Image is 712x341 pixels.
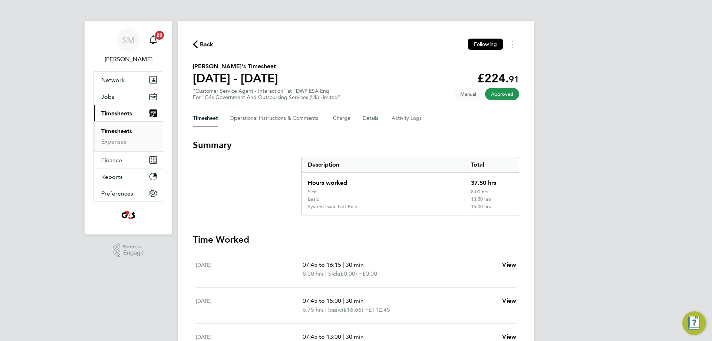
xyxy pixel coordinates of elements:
[123,243,144,250] span: Powered by
[308,196,319,202] div: basic
[302,157,465,172] div: Description
[101,190,133,197] span: Preferences
[94,152,163,168] button: Finance
[93,28,163,64] a: SM[PERSON_NAME]
[101,128,132,135] a: Timesheets
[193,40,214,49] button: Back
[193,94,340,101] div: For "G4s Government And Outsourcing Services (Uk) Limited"
[93,55,163,64] span: Shelby Miller
[303,270,324,277] span: 8.00 hrs
[343,333,344,340] span: |
[339,270,362,277] span: (£0.00) =
[333,109,351,127] button: Charge
[502,333,516,340] span: View
[113,243,144,258] a: Powered byEngage
[196,260,303,278] div: [DATE]
[454,88,482,100] span: This timesheet was manually created.
[119,209,137,221] img: g4s4-logo-retina.png
[123,250,144,256] span: Engage
[325,270,327,277] span: |
[303,306,324,313] span: 6.75 hrs
[146,28,161,52] a: 20
[101,138,126,145] a: Expenses
[155,31,164,40] span: 20
[346,333,364,340] span: 30 min
[122,35,135,45] span: SM
[362,270,377,277] span: £0.00
[502,261,516,268] span: View
[101,110,132,117] span: Timesheets
[193,234,519,246] h3: Time Worked
[94,88,163,105] button: Jobs
[343,261,344,268] span: |
[363,109,380,127] button: Details
[193,139,519,151] h3: Summary
[85,21,172,235] nav: Main navigation
[474,41,497,47] span: Following
[328,305,342,314] span: basic
[465,196,519,204] div: 13.50 hrs
[193,109,218,127] button: Timesheet
[193,62,278,71] h2: [PERSON_NAME]'s Timesheet
[468,39,503,50] button: Following
[465,189,519,196] div: 8.00 hrs
[346,261,364,268] span: 30 min
[502,260,516,269] a: View
[200,40,214,49] span: Back
[343,297,344,304] span: |
[94,72,163,88] button: Network
[465,157,519,172] div: Total
[328,269,339,278] span: Sick
[477,71,519,85] app-decimal: £224.
[94,185,163,201] button: Preferences
[392,109,423,127] button: Activity Logs
[101,93,114,100] span: Jobs
[93,209,163,221] a: Go to home page
[193,88,340,101] div: "Customer Service Agent - Interaction" at "DWP ESA Enq"
[303,333,341,340] span: 07:45 to 13:00
[101,76,125,83] span: Network
[506,39,519,50] button: Timesheets Menu
[301,157,519,216] div: Summary
[325,306,327,313] span: |
[342,306,369,313] span: (£16.66) =
[502,297,516,304] span: View
[303,297,341,304] span: 07:45 to 15:00
[94,105,163,121] button: Timesheets
[302,173,465,189] div: Hours worked
[465,173,519,189] div: 37.50 hrs
[682,311,706,335] button: Engage Resource Center
[303,261,341,268] span: 07:45 to 16:15
[196,296,303,314] div: [DATE]
[94,121,163,151] div: Timesheets
[308,204,357,210] div: System Issue Not Paid
[193,71,278,86] h1: [DATE] - [DATE]
[230,109,321,127] button: Operational Instructions & Comments
[465,204,519,216] div: 16.00 hrs
[346,297,364,304] span: 30 min
[101,173,123,180] span: Reports
[101,157,122,164] span: Finance
[369,306,390,313] span: £112.45
[502,296,516,305] a: View
[509,74,519,85] span: 91
[94,168,163,185] button: Reports
[308,189,316,195] div: Sick
[485,88,519,100] span: This timesheet has been approved.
